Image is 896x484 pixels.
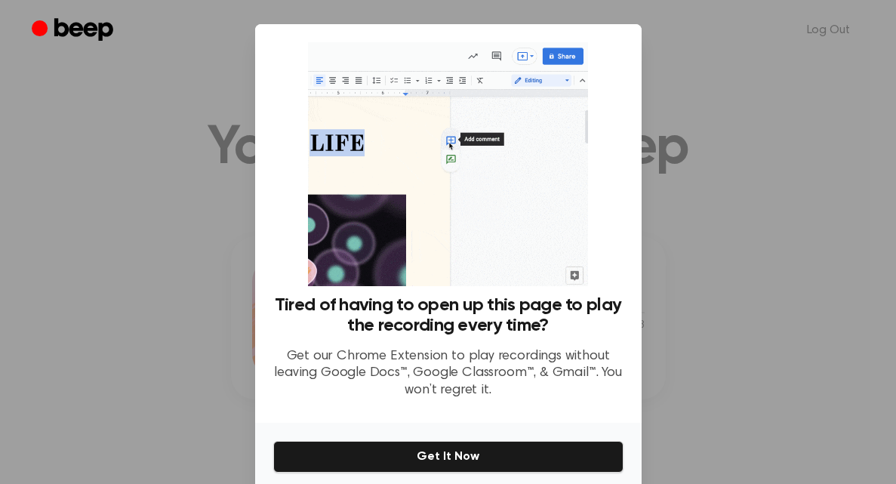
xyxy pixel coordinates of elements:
p: Get our Chrome Extension to play recordings without leaving Google Docs™, Google Classroom™, & Gm... [273,348,624,399]
h3: Tired of having to open up this page to play the recording every time? [273,295,624,336]
a: Log Out [792,12,865,48]
a: Beep [32,16,117,45]
img: Beep extension in action [308,42,588,286]
button: Get It Now [273,441,624,473]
